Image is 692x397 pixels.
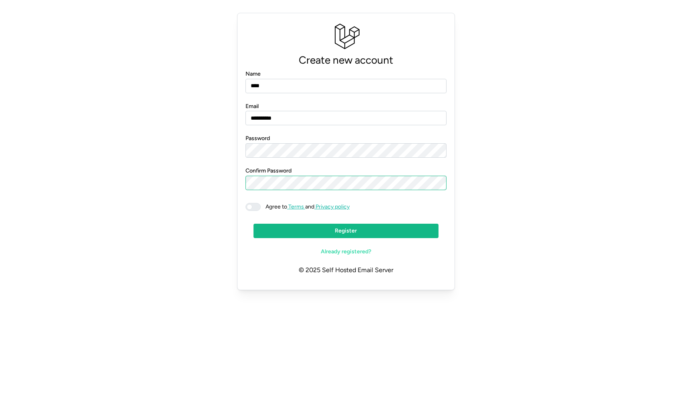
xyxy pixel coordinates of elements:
[245,52,447,69] p: Create new account
[245,166,292,175] label: Confirm Password
[245,259,447,282] p: © 2025 Self Hosted Email Server
[253,224,439,238] button: Register
[314,203,350,210] a: Privacy policy
[245,102,259,111] label: Email
[245,134,270,143] label: Password
[335,224,357,238] span: Register
[253,245,439,259] a: Already registered?
[266,203,287,210] span: Agree to
[261,203,350,211] span: and
[321,245,371,259] span: Already registered?
[245,70,261,78] label: Name
[287,203,305,210] a: Terms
